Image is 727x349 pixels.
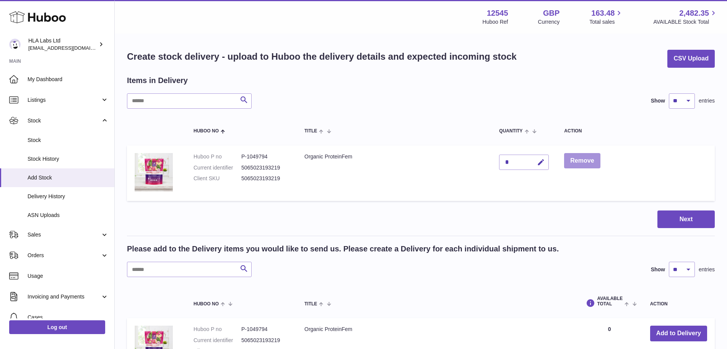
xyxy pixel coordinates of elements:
span: Stock History [28,155,109,163]
strong: 12545 [487,8,508,18]
span: [EMAIL_ADDRESS][DOMAIN_NAME] [28,45,112,51]
dt: Current identifier [194,164,241,171]
h2: Please add to the Delivery items you would like to send us. Please create a Delivery for each ind... [127,244,559,254]
a: 163.48 Total sales [589,8,623,26]
span: Title [304,129,317,134]
span: entries [699,266,715,273]
label: Show [651,266,665,273]
strong: GBP [543,8,559,18]
span: Title [304,302,317,307]
button: Next [657,210,715,228]
img: Organic ProteinFem [135,153,173,191]
span: AVAILABLE Total [597,296,623,306]
h2: Items in Delivery [127,75,188,86]
h1: Create stock delivery - upload to Huboo the delivery details and expected incoming stock [127,51,517,63]
dd: 5065023193219 [241,175,289,182]
dt: Huboo P no [194,326,241,333]
span: ASN Uploads [28,212,109,219]
span: Stock [28,137,109,144]
td: Organic ProteinFem [297,145,491,201]
dd: P-1049794 [241,153,289,160]
button: Remove [564,153,600,169]
span: My Dashboard [28,76,109,83]
span: AVAILABLE Stock Total [653,18,718,26]
div: HLA Labs Ltd [28,37,97,52]
span: Quantity [499,129,522,134]
div: Currency [538,18,560,26]
div: Huboo Ref [483,18,508,26]
dt: Client SKU [194,175,241,182]
span: Usage [28,272,109,280]
img: clinton@newgendirect.com [9,39,21,50]
span: Huboo no [194,129,219,134]
div: Action [564,129,707,134]
span: Delivery History [28,193,109,200]
div: Action [650,302,707,307]
label: Show [651,97,665,104]
a: 2,482.35 AVAILABLE Stock Total [653,8,718,26]
span: Sales [28,231,101,238]
span: Cases [28,314,109,321]
span: Total sales [589,18,623,26]
dt: Current identifier [194,337,241,344]
span: 2,482.35 [679,8,709,18]
dd: 5065023193219 [241,164,289,171]
dd: P-1049794 [241,326,289,333]
span: Add Stock [28,174,109,181]
dd: 5065023193219 [241,337,289,344]
span: Invoicing and Payments [28,293,101,300]
dt: Huboo P no [194,153,241,160]
span: Stock [28,117,101,124]
span: entries [699,97,715,104]
button: CSV Upload [667,50,715,68]
span: 163.48 [591,8,615,18]
button: Add to Delivery [650,326,707,341]
span: Huboo no [194,302,219,307]
span: Listings [28,96,101,104]
a: Log out [9,320,105,334]
span: Orders [28,252,101,259]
